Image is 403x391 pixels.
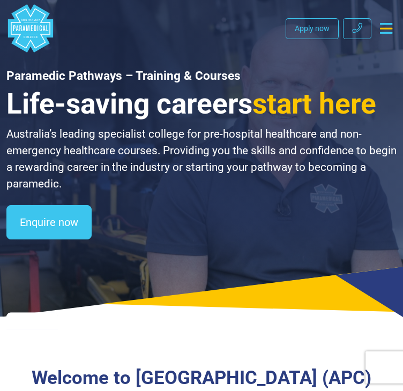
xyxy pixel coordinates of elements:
[252,87,376,121] span: start here
[376,19,397,38] button: Toggle navigation
[6,205,92,239] a: Enquire now
[6,87,397,122] h3: Life-saving careers
[13,367,390,389] h3: Welcome to [GEOGRAPHIC_DATA] (APC)
[6,4,55,52] a: Australian Paramedical College
[286,18,339,39] a: Apply now
[6,126,397,192] p: Australia’s leading specialist college for pre-hospital healthcare and non-emergency healthcare c...
[6,69,397,83] h1: Paramedic Pathways – Training & Courses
